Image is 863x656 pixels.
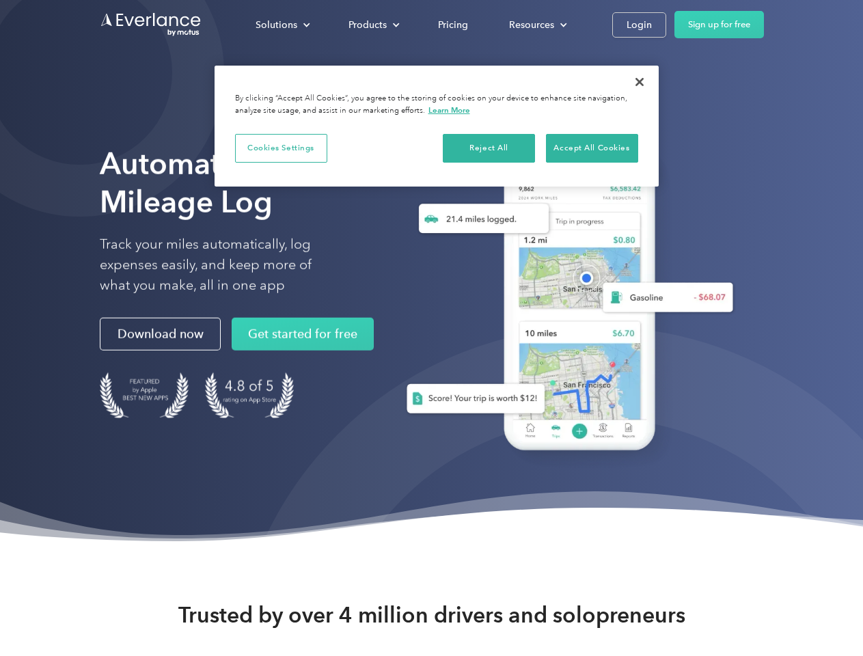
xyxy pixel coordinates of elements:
button: Cookies Settings [235,134,327,163]
img: Everlance, mileage tracker app, expense tracking app [385,130,744,471]
p: Track your miles automatically, log expenses easily, and keep more of what you make, all in one app [100,234,344,296]
div: Login [627,16,652,33]
div: Privacy [215,66,659,187]
a: Download now [100,318,221,351]
img: 4.9 out of 5 stars on the app store [205,372,294,418]
div: Pricing [438,16,468,33]
div: Solutions [256,16,297,33]
a: Go to homepage [100,12,202,38]
div: Solutions [242,13,321,37]
button: Close [625,67,655,97]
a: Sign up for free [674,11,764,38]
img: Badge for Featured by Apple Best New Apps [100,372,189,418]
button: Reject All [443,134,535,163]
div: Resources [509,16,554,33]
a: Login [612,12,666,38]
strong: Trusted by over 4 million drivers and solopreneurs [178,601,685,629]
div: Products [348,16,387,33]
a: Get started for free [232,318,374,351]
div: By clicking “Accept All Cookies”, you agree to the storing of cookies on your device to enhance s... [235,93,638,117]
button: Accept All Cookies [546,134,638,163]
div: Products [335,13,411,37]
a: Pricing [424,13,482,37]
div: Cookie banner [215,66,659,187]
a: More information about your privacy, opens in a new tab [428,105,470,115]
div: Resources [495,13,578,37]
